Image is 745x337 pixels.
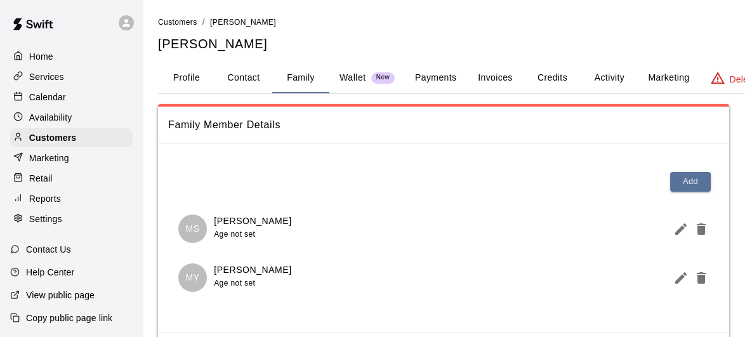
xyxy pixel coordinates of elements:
button: Edit Member [668,216,689,242]
button: Delete [689,216,709,242]
a: Retail [10,169,133,188]
p: Settings [29,213,62,225]
p: Availability [29,111,72,124]
button: Profile [158,63,215,93]
button: Edit Member [668,265,689,291]
span: Age not set [214,230,255,239]
span: New [371,74,395,82]
span: [PERSON_NAME] [210,18,276,27]
button: Delete [689,265,709,291]
p: [PERSON_NAME] [214,215,291,228]
div: Massima Sdieq [178,215,207,243]
p: Marketing [29,152,69,164]
a: Services [10,67,133,86]
li: / [202,15,205,29]
p: [PERSON_NAME] [214,263,291,277]
a: Reports [10,189,133,208]
a: Customers [158,17,197,27]
a: Customers [10,128,133,147]
p: View public page [26,289,95,301]
p: Services [29,70,64,83]
button: Invoices [466,63,524,93]
button: Credits [524,63,581,93]
p: Help Center [26,266,74,279]
a: Calendar [10,88,133,107]
p: Calendar [29,91,66,103]
a: Settings [10,209,133,228]
a: Marketing [10,149,133,168]
button: Family [272,63,329,93]
p: Contact Us [26,243,71,256]
span: Family Member Details [168,117,719,133]
p: Reports [29,192,61,205]
p: MY [185,271,199,284]
p: Retail [29,172,53,185]
p: Customers [29,131,76,144]
button: Contact [215,63,272,93]
p: Home [29,50,53,63]
p: Wallet [340,71,366,84]
span: Age not set [214,279,255,287]
p: Copy public page link [26,312,112,324]
button: Payments [405,63,466,93]
p: MS [185,222,199,235]
button: Marketing [638,63,699,93]
button: Add [670,172,711,192]
a: Availability [10,108,133,127]
span: Customers [158,18,197,27]
a: Home [10,47,133,66]
div: Matthew Yung [178,263,207,292]
button: Activity [581,63,638,93]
